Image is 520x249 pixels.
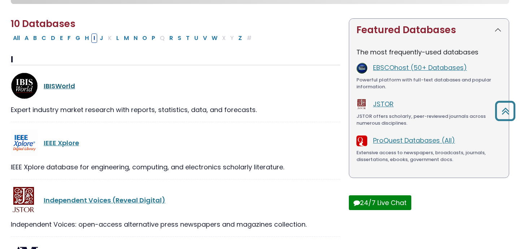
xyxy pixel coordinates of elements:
button: Filter Results N [131,34,140,43]
a: IBISWorld [44,81,75,90]
button: Filter Results E [58,34,65,43]
div: Powerful platform with full-text databases and popular information. [356,76,502,90]
a: JSTOR [373,99,394,108]
a: IEEE Xplore [44,138,79,147]
div: Alpha-list to filter by first letter of database name [11,33,255,42]
div: IEEE Xplore database for engineering, computing, and electronics scholarly literature. [11,162,340,172]
button: Filter Results W [209,34,220,43]
button: Featured Databases [349,19,509,41]
button: Filter Results J [97,34,105,43]
button: 24/7 Live Chat [349,195,411,210]
span: 10 Databases [11,17,75,30]
div: JSTOR offers scholarly, peer-reviewed journals across numerous disciplines. [356,113,502,127]
button: Filter Results G [73,34,82,43]
div: Expert industry market research with reports, statistics, data, and forecasts. [11,105,340,115]
button: Filter Results I [91,34,97,43]
button: Filter Results B [31,34,39,43]
button: Filter Results R [167,34,175,43]
button: Filter Results T [184,34,192,43]
a: Independent Voices (Reveal Digital) [44,196,165,205]
button: Filter Results O [140,34,149,43]
div: Independent Voices: open-access alternative press newspapers and magazines collection. [11,219,340,229]
button: Filter Results D [49,34,57,43]
button: Filter Results V [201,34,209,43]
h3: I [11,54,340,65]
button: Filter Results A [22,34,31,43]
a: EBSCOhost (50+ Databases) [373,63,467,72]
a: ProQuest Databases (All) [373,136,455,145]
button: Filter Results H [83,34,91,43]
div: Extensive access to newspapers, broadcasts, journals, dissertations, ebooks, government docs. [356,149,502,163]
button: Filter Results M [122,34,131,43]
button: Filter Results C [39,34,48,43]
button: All [11,34,22,43]
a: Back to Top [492,104,518,117]
button: Filter Results U [192,34,200,43]
button: Filter Results Z [236,34,244,43]
button: Filter Results S [175,34,183,43]
p: The most frequently-used databases [356,47,502,57]
button: Filter Results L [114,34,121,43]
button: Filter Results P [149,34,157,43]
button: Filter Results F [65,34,73,43]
